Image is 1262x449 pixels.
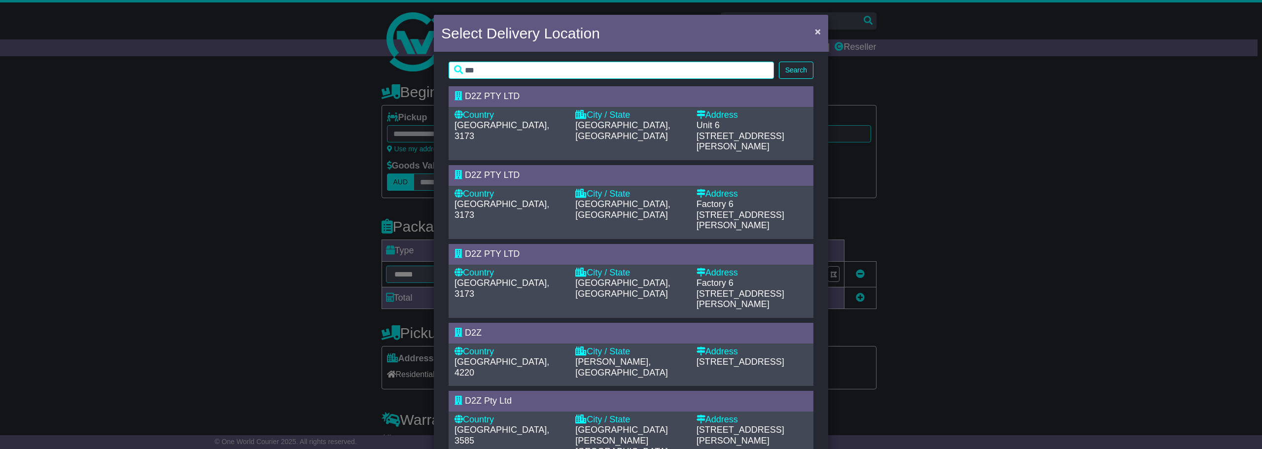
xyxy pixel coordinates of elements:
span: Factory 6 [697,278,734,288]
div: City / State [575,268,686,278]
span: × [815,26,821,37]
div: Country [455,346,565,357]
button: Search [779,62,813,79]
div: City / State [575,110,686,121]
div: Country [455,189,565,200]
span: D2Z PTY LTD [465,170,520,180]
span: [GEOGRAPHIC_DATA], 3173 [455,120,549,141]
div: Address [697,268,807,278]
span: D2Z PTY LTD [465,249,520,259]
span: [GEOGRAPHIC_DATA], [GEOGRAPHIC_DATA] [575,278,670,299]
span: [STREET_ADDRESS][PERSON_NAME] [697,425,784,446]
div: Address [697,110,807,121]
span: Factory 6 [697,199,734,209]
span: D2Z Pty Ltd [465,396,512,406]
span: [GEOGRAPHIC_DATA], 3585 [455,425,549,446]
span: [GEOGRAPHIC_DATA], 3173 [455,278,549,299]
div: Country [455,268,565,278]
span: Unit 6 [697,120,720,130]
div: City / State [575,414,686,425]
span: [STREET_ADDRESS][PERSON_NAME] [697,289,784,310]
h4: Select Delivery Location [441,22,600,44]
div: Address [697,189,807,200]
div: City / State [575,189,686,200]
span: [GEOGRAPHIC_DATA], [GEOGRAPHIC_DATA] [575,199,670,220]
div: Country [455,414,565,425]
div: City / State [575,346,686,357]
span: [GEOGRAPHIC_DATA], 4220 [455,357,549,378]
span: [STREET_ADDRESS][PERSON_NAME] [697,131,784,152]
div: Address [697,414,807,425]
span: D2Z PTY LTD [465,91,520,101]
span: [GEOGRAPHIC_DATA], [GEOGRAPHIC_DATA] [575,120,670,141]
div: Country [455,110,565,121]
button: Close [810,21,826,41]
span: D2Z [465,328,482,338]
span: [STREET_ADDRESS] [697,357,784,367]
span: [PERSON_NAME], [GEOGRAPHIC_DATA] [575,357,667,378]
span: [STREET_ADDRESS][PERSON_NAME] [697,210,784,231]
div: Address [697,346,807,357]
span: [GEOGRAPHIC_DATA], 3173 [455,199,549,220]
